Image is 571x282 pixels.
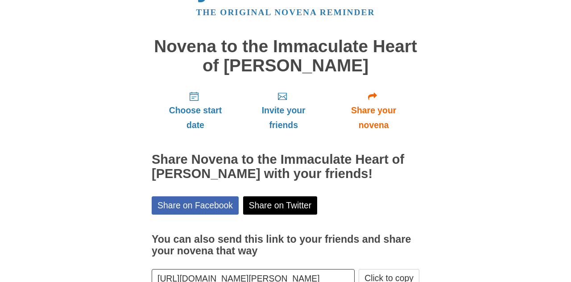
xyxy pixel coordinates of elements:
[239,84,328,137] a: Invite your friends
[328,84,419,137] a: Share your novena
[161,103,230,133] span: Choose start date
[152,196,239,215] a: Share on Facebook
[152,37,419,75] h1: Novena to the Immaculate Heart of [PERSON_NAME]
[152,234,419,257] h3: You can also send this link to your friends and share your novena that way
[152,84,239,137] a: Choose start date
[152,153,419,181] h2: Share Novena to the Immaculate Heart of [PERSON_NAME] with your friends!
[196,8,375,17] a: The original novena reminder
[248,103,319,133] span: Invite your friends
[337,103,410,133] span: Share your novena
[243,196,318,215] a: Share on Twitter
